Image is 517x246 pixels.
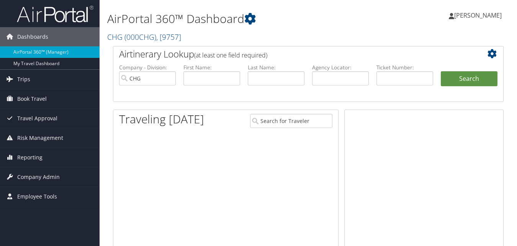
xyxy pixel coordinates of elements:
[183,64,240,71] label: First Name:
[107,32,181,42] a: CHG
[17,70,30,89] span: Trips
[119,48,465,61] h2: Airtinerary Lookup
[107,11,375,27] h1: AirPortal 360™ Dashboard
[17,5,93,23] img: airportal-logo.png
[449,4,509,27] a: [PERSON_NAME]
[119,111,204,127] h1: Traveling [DATE]
[376,64,433,71] label: Ticket Number:
[17,128,63,148] span: Risk Management
[17,27,48,46] span: Dashboards
[441,71,497,87] button: Search
[17,148,43,167] span: Reporting
[17,89,47,108] span: Book Travel
[312,64,369,71] label: Agency Locator:
[454,11,502,20] span: [PERSON_NAME]
[17,167,60,187] span: Company Admin
[17,187,57,206] span: Employee Tools
[194,51,267,59] span: (at least one field required)
[250,114,332,128] input: Search for Traveler
[156,32,181,42] span: , [ 9757 ]
[119,64,176,71] label: Company - Division:
[17,109,57,128] span: Travel Approval
[248,64,304,71] label: Last Name:
[124,32,156,42] span: ( 000CHG )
